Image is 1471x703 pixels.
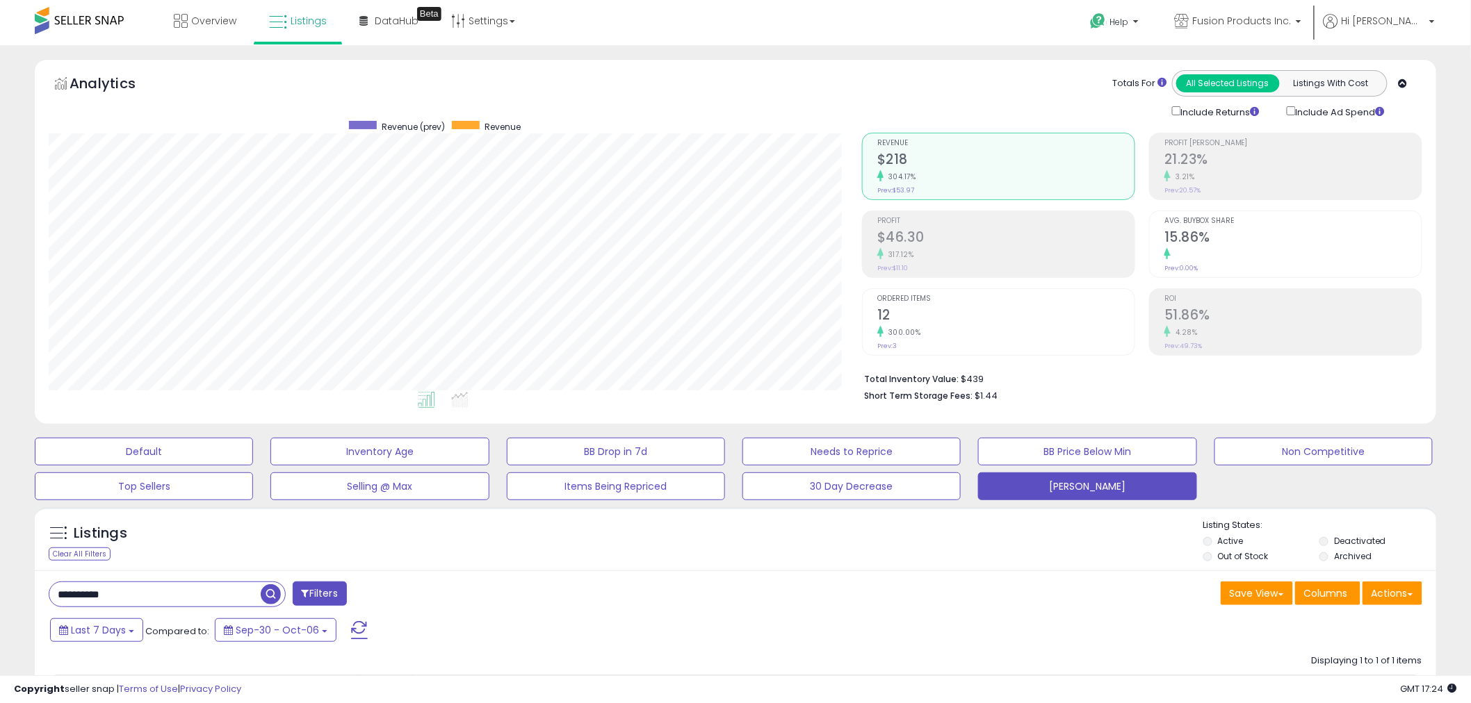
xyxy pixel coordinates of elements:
[1214,438,1433,465] button: Non Competitive
[864,373,959,385] b: Total Inventory Value:
[1193,14,1292,28] span: Fusion Products Inc.
[507,472,725,500] button: Items Being Repriced
[1324,14,1435,45] a: Hi [PERSON_NAME]
[1162,104,1276,119] div: Include Returns
[1176,74,1280,92] button: All Selected Listings
[1079,2,1153,45] a: Help
[1276,104,1407,119] div: Include Ad Spend
[215,618,336,642] button: Sep-30 - Oct-06
[382,121,445,133] span: Revenue (prev)
[1164,140,1422,147] span: Profit [PERSON_NAME]
[1221,581,1293,605] button: Save View
[1218,550,1269,562] label: Out of Stock
[236,623,319,637] span: Sep-30 - Oct-06
[1218,535,1244,547] label: Active
[270,472,489,500] button: Selling @ Max
[978,472,1196,500] button: [PERSON_NAME]
[1164,151,1422,170] h2: 21.23%
[49,547,111,561] div: Clear All Filters
[485,121,521,133] span: Revenue
[50,618,143,642] button: Last 7 Days
[864,370,1412,386] li: $439
[1304,586,1348,600] span: Columns
[1164,217,1422,225] span: Avg. Buybox Share
[1164,264,1198,272] small: Prev: 0.00%
[191,14,236,28] span: Overview
[180,682,241,695] a: Privacy Policy
[1279,74,1383,92] button: Listings With Cost
[1363,581,1422,605] button: Actions
[1171,172,1195,182] small: 3.21%
[864,390,973,402] b: Short Term Storage Fees:
[877,295,1135,303] span: Ordered Items
[35,438,253,465] button: Default
[975,389,998,402] span: $1.44
[14,683,241,696] div: seller snap | |
[293,581,347,606] button: Filters
[877,229,1135,248] h2: $46.30
[1089,13,1107,30] i: Get Help
[70,74,163,97] h5: Analytics
[1401,682,1457,695] span: 2025-10-14 17:24 GMT
[1295,581,1360,605] button: Columns
[884,172,916,182] small: 304.17%
[1342,14,1425,28] span: Hi [PERSON_NAME]
[877,217,1135,225] span: Profit
[884,249,914,260] small: 317.12%
[884,327,921,338] small: 300.00%
[1171,327,1198,338] small: 4.28%
[1312,654,1422,668] div: Displaying 1 to 1 of 1 items
[1110,16,1129,28] span: Help
[1203,519,1436,532] p: Listing States:
[877,186,914,195] small: Prev: $53.97
[1113,77,1167,90] div: Totals For
[1164,229,1422,248] h2: 15.86%
[877,342,897,350] small: Prev: 3
[1164,342,1202,350] small: Prev: 49.73%
[119,682,178,695] a: Terms of Use
[35,472,253,500] button: Top Sellers
[1334,535,1386,547] label: Deactivated
[742,472,961,500] button: 30 Day Decrease
[507,438,725,465] button: BB Drop in 7d
[1334,550,1372,562] label: Archived
[291,14,327,28] span: Listings
[145,625,209,638] span: Compared to:
[270,438,489,465] button: Inventory Age
[417,7,441,21] div: Tooltip anchor
[14,682,65,695] strong: Copyright
[877,151,1135,170] h2: $218
[877,307,1135,326] h2: 12
[71,623,126,637] span: Last 7 Days
[1164,295,1422,303] span: ROI
[978,438,1196,465] button: BB Price Below Min
[742,438,961,465] button: Needs to Reprice
[1164,186,1201,195] small: Prev: 20.57%
[877,140,1135,147] span: Revenue
[1164,307,1422,326] h2: 51.86%
[74,524,127,543] h5: Listings
[877,264,908,272] small: Prev: $11.10
[375,14,418,28] span: DataHub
